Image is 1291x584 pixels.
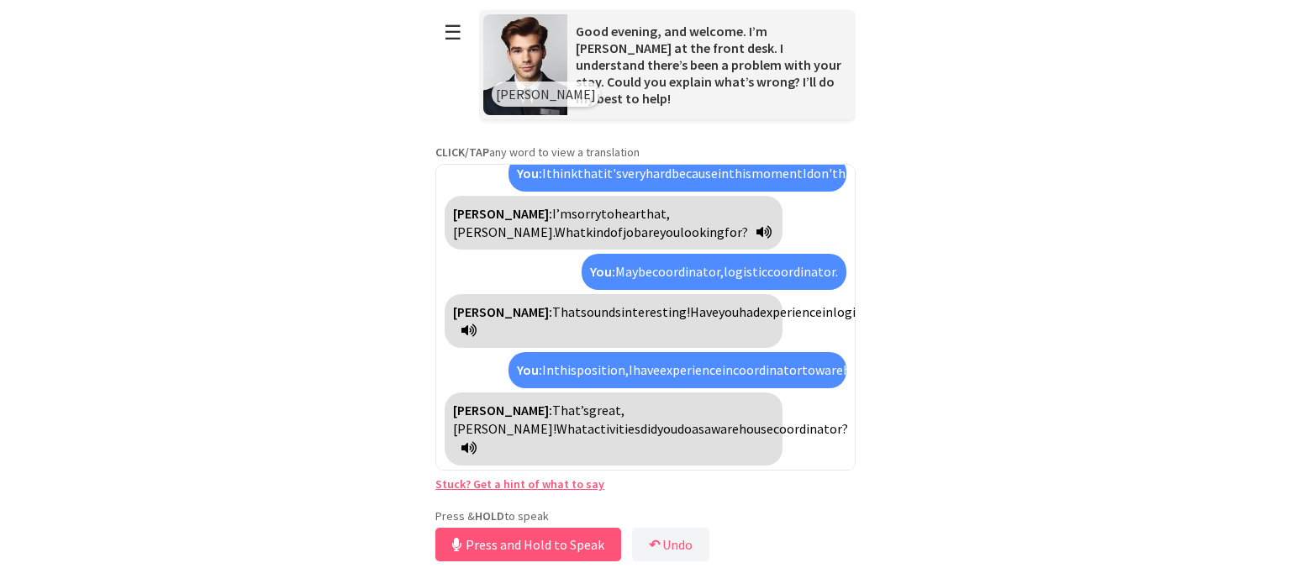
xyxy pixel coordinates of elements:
[453,420,556,437] span: [PERSON_NAME]!
[445,294,783,349] div: Click to translate
[802,361,815,378] span: to
[577,361,629,378] span: position,
[555,224,586,240] span: What
[572,205,601,222] span: sorry
[633,361,660,378] span: have
[453,224,555,240] span: [PERSON_NAME].
[589,402,624,418] span: great,
[621,303,690,320] span: interesting!
[722,361,733,378] span: in
[729,165,751,182] span: this
[629,361,633,378] span: I
[496,86,596,103] span: [PERSON_NAME]
[803,165,807,182] span: I
[640,205,670,222] span: that,
[610,224,623,240] span: of
[724,263,767,280] span: logistic
[838,165,865,182] span: have
[692,420,704,437] span: as
[542,361,554,378] span: In
[576,23,841,107] span: Good evening, and welcome. I’m [PERSON_NAME] at the front desk. I understand there’s been a probl...
[640,420,657,437] span: did
[704,420,711,437] span: a
[601,205,614,222] span: to
[767,263,838,280] span: coordinator.
[453,303,552,320] strong: [PERSON_NAME]:
[632,528,709,561] button: ↶Undo
[760,303,822,320] span: experience
[552,205,572,222] span: I’m
[435,476,604,492] a: Stuck? Get a hint of what to say
[677,420,692,437] span: do
[807,165,838,182] span: don't
[680,224,725,240] span: looking
[719,303,739,320] span: you
[815,361,881,378] span: warehouse,
[657,420,677,437] span: you
[614,205,640,222] span: hear
[546,165,577,182] span: think
[435,508,856,523] p: Press & to speak
[588,420,640,437] span: activities
[641,224,660,240] span: are
[622,165,645,182] span: very
[751,165,803,182] span: moment
[718,165,729,182] span: in
[435,528,621,561] button: Press and Hold to Speak
[672,165,718,182] span: because
[435,145,856,160] p: any word to view a translation
[556,420,588,437] span: What
[586,224,610,240] span: kind
[508,352,846,387] div: Click to translate
[733,361,802,378] span: coordinator
[690,303,719,320] span: Have
[711,420,773,437] span: warehouse
[660,224,680,240] span: you
[822,303,833,320] span: in
[773,420,848,437] span: coordinator?
[582,254,846,289] div: Click to translate
[581,303,621,320] span: sounds
[649,536,660,553] b: ↶
[603,165,622,182] span: it's
[552,303,581,320] span: That
[833,303,883,320] span: logistics
[554,361,577,378] span: this
[623,224,641,240] span: job
[739,303,760,320] span: had
[590,263,615,280] strong: You:
[552,402,589,418] span: That’s
[453,402,552,418] strong: [PERSON_NAME]:
[483,14,567,115] img: Scenario Image
[435,145,489,160] strong: CLICK/TAP
[435,11,471,54] button: ☰
[542,165,546,182] span: I
[725,224,748,240] span: for?
[445,196,783,250] div: Click to translate
[508,155,846,191] div: Click to translate
[645,165,672,182] span: hard
[615,263,652,280] span: Maybe
[517,165,542,182] strong: You:
[517,361,542,378] strong: You:
[660,361,722,378] span: experience
[475,508,504,523] strong: HOLD
[652,263,724,280] span: coordinator,
[445,392,783,466] div: Click to translate
[577,165,603,182] span: that
[453,205,552,222] strong: [PERSON_NAME]:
